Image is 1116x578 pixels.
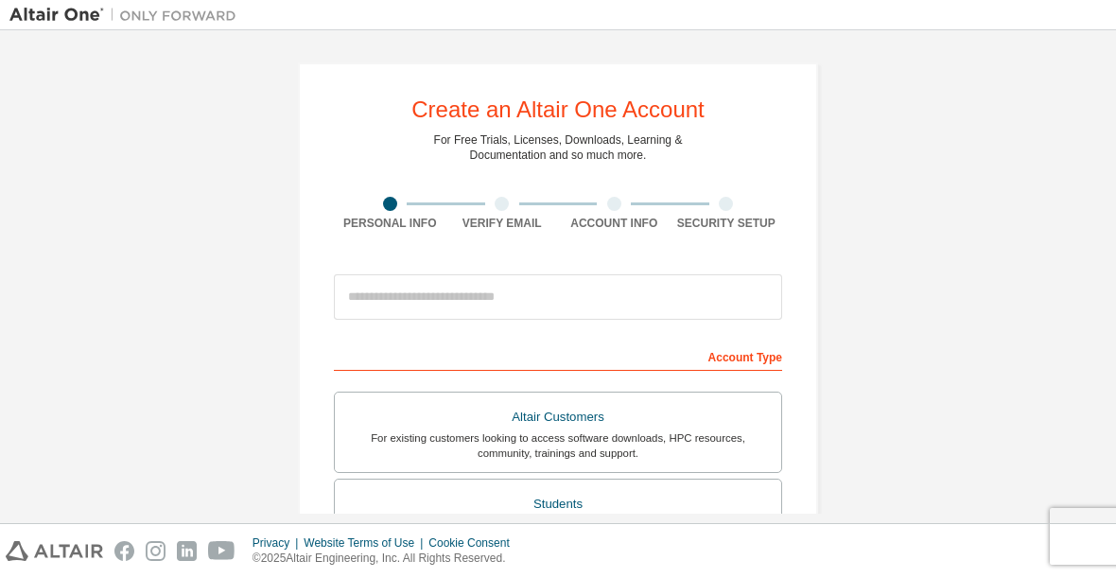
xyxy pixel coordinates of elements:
div: For Free Trials, Licenses, Downloads, Learning & Documentation and so much more. [434,132,683,163]
div: Create an Altair One Account [411,98,705,121]
img: altair_logo.svg [6,541,103,561]
img: facebook.svg [114,541,134,561]
div: Account Info [558,216,671,231]
img: instagram.svg [146,541,166,561]
div: Cookie Consent [428,535,520,551]
div: Website Terms of Use [304,535,428,551]
div: Security Setup [671,216,783,231]
div: Altair Customers [346,404,770,430]
div: For existing customers looking to access software downloads, HPC resources, community, trainings ... [346,430,770,461]
img: Altair One [9,6,246,25]
div: Privacy [253,535,304,551]
img: linkedin.svg [177,541,197,561]
div: Verify Email [446,216,559,231]
p: © 2025 Altair Engineering, Inc. All Rights Reserved. [253,551,521,567]
div: Account Type [334,341,782,371]
img: youtube.svg [208,541,235,561]
div: Personal Info [334,216,446,231]
div: Students [346,491,770,517]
